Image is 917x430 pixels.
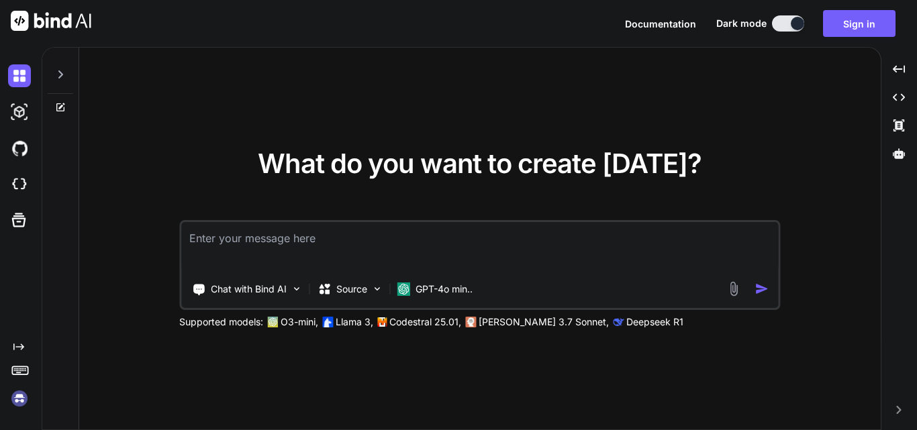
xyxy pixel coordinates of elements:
[336,315,373,329] p: Llama 3,
[397,282,410,296] img: GPT-4o mini
[625,18,696,30] span: Documentation
[465,317,476,327] img: claude
[823,10,896,37] button: Sign in
[211,282,287,296] p: Chat with Bind AI
[716,17,767,30] span: Dark mode
[336,282,367,296] p: Source
[389,315,461,329] p: Codestral 25.01,
[726,281,741,297] img: attachment
[11,11,91,31] img: Bind AI
[626,315,683,329] p: Deepseek R1
[371,283,383,294] img: Pick Models
[625,17,696,31] button: Documentation
[267,317,278,327] img: GPT-4
[377,317,387,327] img: Mistral-AI
[8,101,31,123] img: darkAi-studio
[416,282,473,296] p: GPT-4o min..
[8,173,31,196] img: cloudideIcon
[291,283,302,294] img: Pick Tools
[8,137,31,160] img: githubDark
[8,64,31,87] img: darkChat
[613,317,624,327] img: claude
[8,387,31,410] img: signin
[258,147,702,180] span: What do you want to create [DATE]?
[755,282,769,296] img: icon
[479,315,609,329] p: [PERSON_NAME] 3.7 Sonnet,
[179,315,263,329] p: Supported models:
[322,317,333,327] img: Llama2
[281,315,318,329] p: O3-mini,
